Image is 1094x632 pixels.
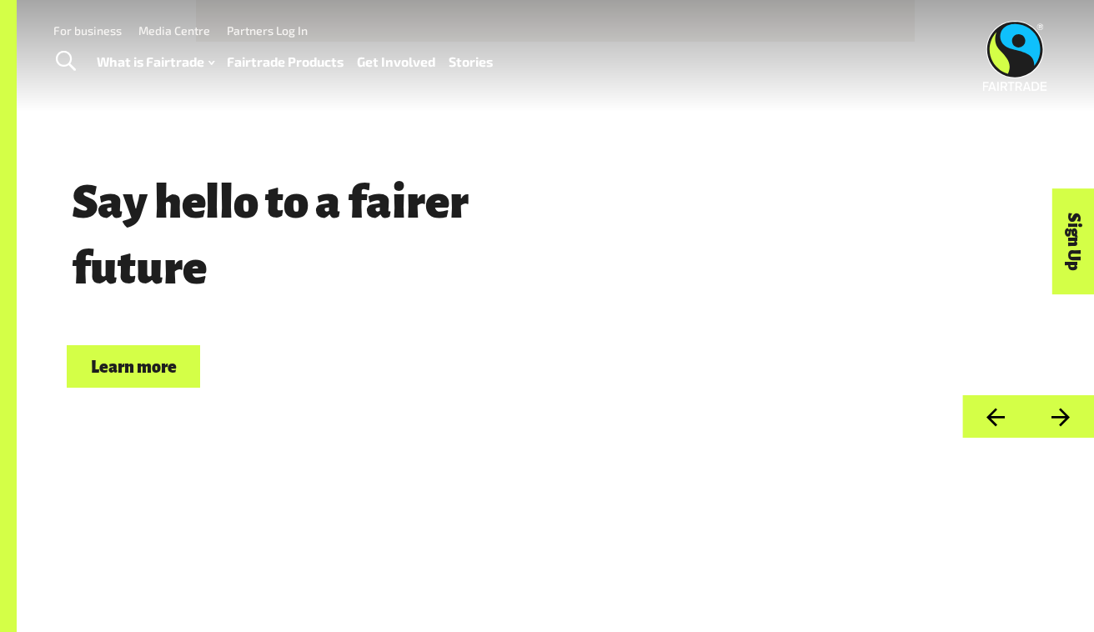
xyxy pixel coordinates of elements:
[45,41,86,83] a: Toggle Search
[53,23,122,38] a: For business
[67,177,474,293] span: Say hello to a fairer future
[227,50,344,74] a: Fairtrade Products
[227,23,308,38] a: Partners Log In
[1028,395,1094,438] button: Next
[449,50,493,74] a: Stories
[983,21,1047,91] img: Fairtrade Australia New Zealand logo
[67,307,878,339] p: Choose Fairtrade
[357,50,435,74] a: Get Involved
[67,345,200,388] a: Learn more
[962,395,1028,438] button: Previous
[138,23,210,38] a: Media Centre
[97,50,214,74] a: What is Fairtrade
